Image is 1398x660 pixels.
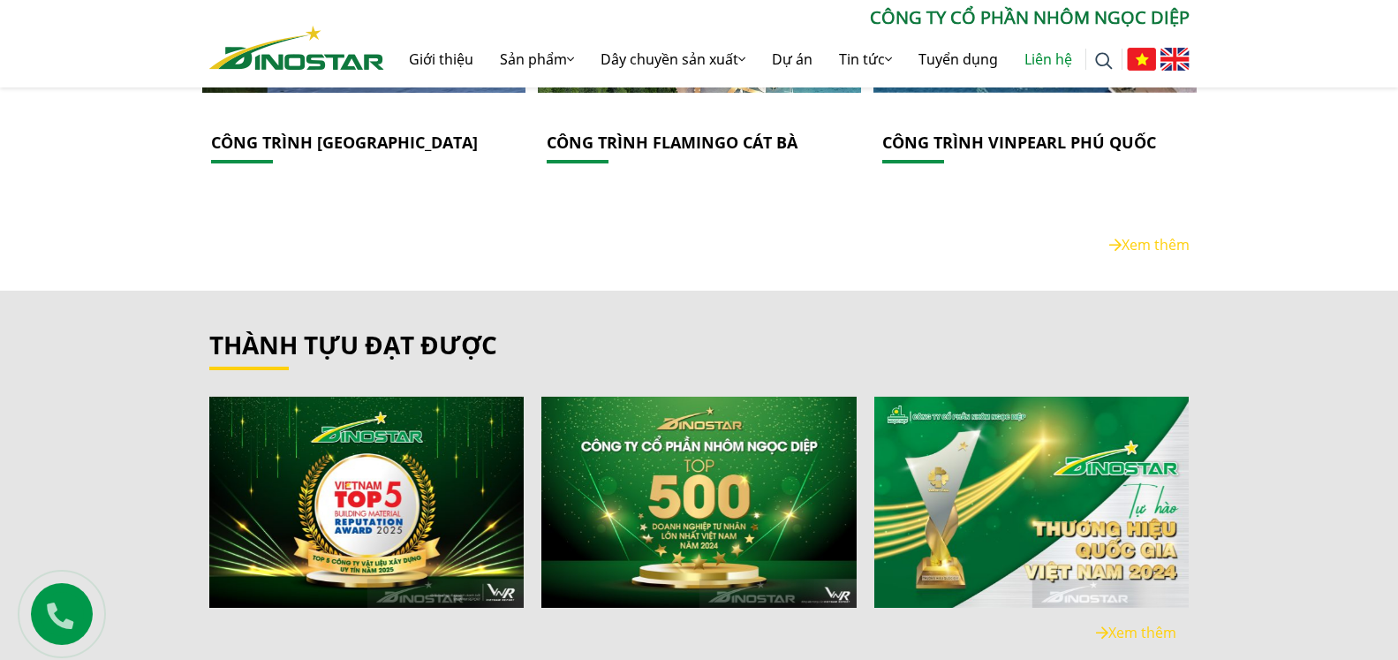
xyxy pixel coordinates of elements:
img: search [1095,52,1113,70]
a: Nhôm Dinostar [209,22,384,69]
img: Nhôm DINOSTAR vững vàng vị thế Top 500 doanh nghiệp lớn nhất Việt Nam 3 năm liên tiếp [541,397,857,608]
a: CÔNG TRÌNH VINPEARL PHÚ QUỐC [882,132,1156,153]
p: CÔNG TY CỔ PHẦN NHÔM NGỌC DIỆP [384,4,1190,31]
div: 1 / 6 [209,397,525,608]
img: NHÔM DINOSTAR TỰ HÀO ĐÓN DANH HIỆU “THƯƠNG HIỆU QUỐC GIA 2024” [874,397,1190,608]
div: 3 / 6 [874,397,1190,608]
a: Tuyển dụng [905,31,1011,87]
img: Nhôm Dinostar [209,26,384,70]
a: Liên hệ [1011,31,1085,87]
img: English [1160,48,1190,71]
div: 2 / 6 [541,397,857,608]
a: Dự án [759,31,826,87]
a: Tin tức [826,31,905,87]
a: CÔNG TRÌNH FLAMINGO CÁT BÀ [547,132,797,153]
a: Sản phẩm [487,31,587,87]
a: Giới thiệu [396,31,487,87]
a: Xem thêm [1109,235,1190,254]
a: Dây chuyền sản xuất [587,31,759,87]
img: Nhôm Dinostar tiếp tục lọt Top 5 Công ty vật liệu xây dựng uy tín năm 2025 [208,397,524,608]
a: Xem thêm [1096,623,1176,642]
img: Tiếng Việt [1127,48,1156,71]
a: CÔNG TRÌNH [GEOGRAPHIC_DATA] [211,132,478,153]
a: thành tựu đạt được [209,328,497,361]
a: Nhôm Dinostar tiếp tục lọt Top 5 Công ty vật liệu xây dựng uy tín năm 2025 [209,397,525,608]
